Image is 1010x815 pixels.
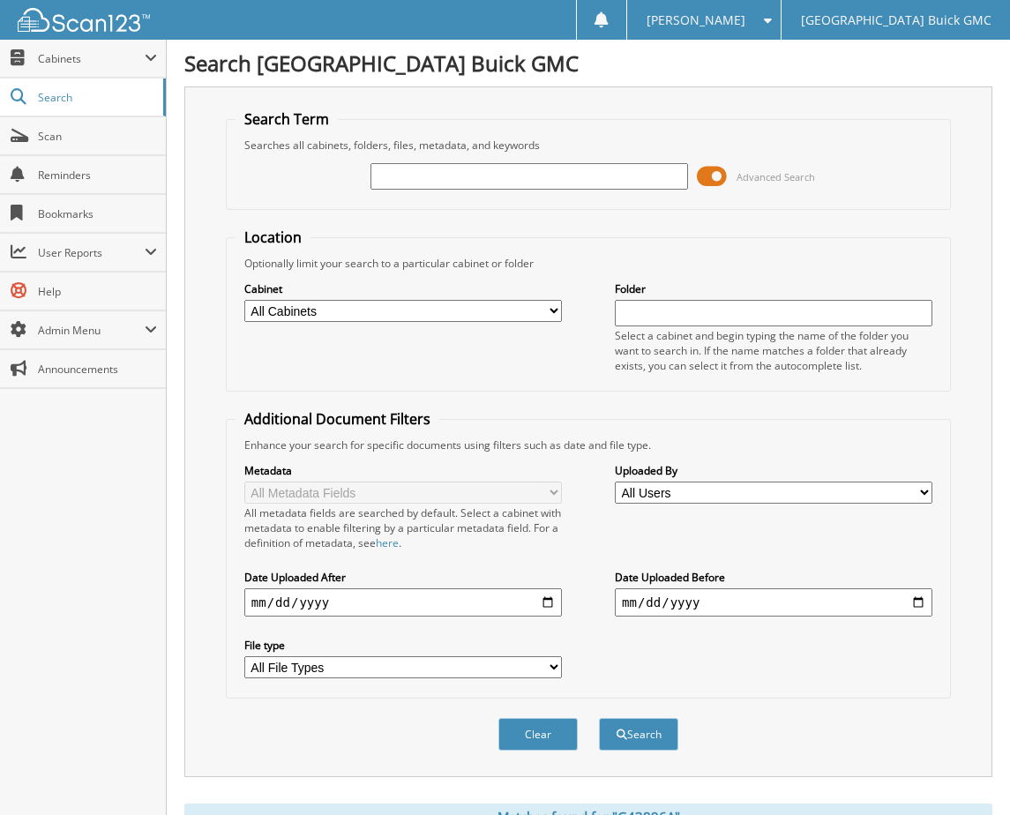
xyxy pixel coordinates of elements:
span: Search [38,90,154,105]
a: here [376,535,399,550]
span: Admin Menu [38,323,145,338]
label: Date Uploaded Before [615,570,932,585]
button: Search [599,718,678,751]
span: User Reports [38,245,145,260]
input: end [615,588,932,617]
span: Advanced Search [737,170,815,183]
h1: Search [GEOGRAPHIC_DATA] Buick GMC [184,49,992,78]
img: scan123-logo-white.svg [18,8,150,32]
legend: Location [236,228,310,247]
button: Clear [498,718,578,751]
iframe: Chat Widget [922,730,1010,815]
legend: Search Term [236,109,338,129]
div: Select a cabinet and begin typing the name of the folder you want to search in. If the name match... [615,328,932,373]
input: start [244,588,562,617]
label: Metadata [244,463,562,478]
span: Bookmarks [38,206,157,221]
label: Folder [615,281,932,296]
span: Scan [38,129,157,144]
span: Announcements [38,362,157,377]
legend: Additional Document Filters [236,409,439,429]
div: Optionally limit your search to a particular cabinet or folder [236,256,941,271]
label: Cabinet [244,281,562,296]
span: Help [38,284,157,299]
span: Cabinets [38,51,145,66]
label: Date Uploaded After [244,570,562,585]
span: Reminders [38,168,157,183]
label: File type [244,638,562,653]
div: Searches all cabinets, folders, files, metadata, and keywords [236,138,941,153]
span: [PERSON_NAME] [647,15,745,26]
div: All metadata fields are searched by default. Select a cabinet with metadata to enable filtering b... [244,505,562,550]
span: [GEOGRAPHIC_DATA] Buick GMC [801,15,991,26]
label: Uploaded By [615,463,932,478]
div: Enhance your search for specific documents using filters such as date and file type. [236,437,941,452]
